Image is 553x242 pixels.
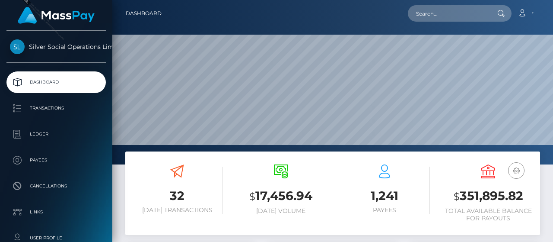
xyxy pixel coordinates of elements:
p: Payees [10,154,102,167]
a: Links [6,201,106,223]
a: Transactions [6,97,106,119]
a: Cancellations [6,175,106,197]
img: MassPay Logo [18,7,95,24]
h3: 32 [132,187,222,204]
small: $ [249,190,255,203]
small: $ [454,190,460,203]
a: Payees [6,149,106,171]
p: Dashboard [10,76,102,89]
p: Cancellations [10,180,102,193]
p: Transactions [10,102,102,115]
h3: 17,456.94 [235,187,326,205]
a: Ledger [6,123,106,145]
h3: 351,895.82 [443,187,534,205]
h6: [DATE] Transactions [132,207,222,214]
h6: [DATE] Volume [235,207,326,215]
h3: 1,241 [339,187,430,204]
span: Silver Social Operations Limited [6,43,106,51]
a: Dashboard [6,71,106,93]
img: Silver Social Operations Limited [10,39,25,54]
a: Dashboard [126,4,162,23]
h6: Total Available Balance for Payouts [443,207,534,222]
p: Ledger [10,128,102,141]
h6: Payees [339,207,430,214]
p: Links [10,206,102,219]
input: Search... [408,5,489,22]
